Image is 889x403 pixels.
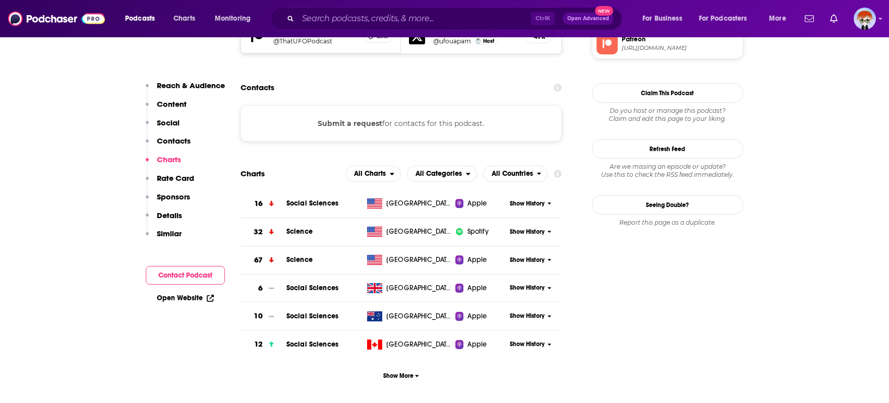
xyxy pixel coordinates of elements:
a: Apple [455,311,506,321]
a: 6 [241,275,286,302]
a: Science [286,255,313,264]
button: open menu [407,166,477,182]
a: 12 [241,330,286,358]
p: Charts [157,155,181,164]
div: for contacts for this podcast. [241,105,562,142]
img: User Profile [854,8,876,30]
button: Details [146,211,182,229]
button: open menu [483,166,548,182]
span: Logged in as diana.griffin [854,8,876,30]
button: Submit a request [318,118,382,129]
div: Search podcasts, credits, & more... [280,7,632,30]
span: United Kingdom [386,283,452,293]
a: Science [286,227,313,236]
span: Apple [467,340,487,350]
h3: 32 [254,226,263,238]
button: open menu [118,11,168,27]
a: [GEOGRAPHIC_DATA] [363,340,455,350]
h2: Countries [483,166,548,182]
p: Sponsors [157,192,190,201]
a: 32 [241,218,286,246]
span: All Countries [492,170,533,177]
span: Apple [467,198,487,209]
button: Show History [506,284,555,292]
span: United States [386,255,452,265]
button: open menu [692,11,762,27]
h2: Contacts [241,78,274,97]
a: [GEOGRAPHIC_DATA] [363,283,455,293]
button: Show History [506,256,555,264]
button: Sponsors [146,192,190,211]
h3: 6 [258,283,263,294]
img: Podchaser - Follow, Share and Rate Podcasts [8,9,105,28]
button: open menu [635,11,695,27]
h2: Categories [407,166,477,182]
span: Ctrl K [531,12,555,25]
button: Refresh Feed [592,139,743,159]
button: Claim This Podcast [592,83,743,103]
a: 16 [241,190,286,218]
span: Monitoring [215,12,251,26]
a: Seeing Double? [592,195,743,215]
span: All Categories [416,170,462,177]
span: Apple [467,283,487,293]
a: Charts [167,11,201,27]
a: Social Sciences [286,199,338,208]
span: https://www.patreon.com/ThatUFOPodcast [622,44,739,52]
div: Report this page as a duplicate. [592,219,743,227]
p: Contacts [157,136,191,146]
p: Social [157,118,180,127]
a: Social Sciences [286,284,338,292]
button: Content [146,99,187,118]
p: Content [157,99,187,109]
button: Show More [241,366,562,385]
h2: Platforms [345,166,401,182]
button: Rate Card [146,173,194,192]
a: Andy McGrillen [476,38,481,44]
button: Reach & Audience [146,81,225,99]
span: United States [386,227,452,237]
span: Do you host or manage this podcast? [592,107,743,115]
p: Similar [157,229,182,238]
button: Contact Podcast [146,266,225,285]
span: Australia [386,311,452,321]
span: Host [483,38,494,44]
button: open menu [762,11,799,27]
a: Open Website [157,294,214,302]
div: Are we missing an episode or update? Use this to check the RSS feed immediately. [592,163,743,179]
span: Show History [510,312,545,320]
span: United States [386,198,452,209]
a: Patreon[URL][DOMAIN_NAME] [597,33,739,54]
a: [GEOGRAPHIC_DATA] [363,198,455,209]
a: @ufouapam [433,37,471,45]
h3: 12 [254,339,263,350]
button: Contacts [146,136,191,155]
span: Show More [383,372,419,379]
h3: 16 [254,198,263,210]
a: Social Sciences [286,340,338,349]
span: Show History [510,256,545,264]
span: Show History [510,228,545,236]
span: Charts [173,12,195,26]
span: New [595,6,613,16]
span: Apple [467,311,487,321]
span: Show History [510,199,545,208]
a: Apple [455,198,506,209]
span: For Business [642,12,682,26]
button: Social [146,118,180,137]
button: Show History [506,312,555,320]
a: [GEOGRAPHIC_DATA] [363,227,455,237]
span: Social Sciences [286,312,338,320]
div: Claim and edit this page to your liking. [592,107,743,123]
button: Similar [146,229,182,247]
button: Charts [146,155,181,173]
span: More [769,12,786,26]
button: open menu [345,166,401,182]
